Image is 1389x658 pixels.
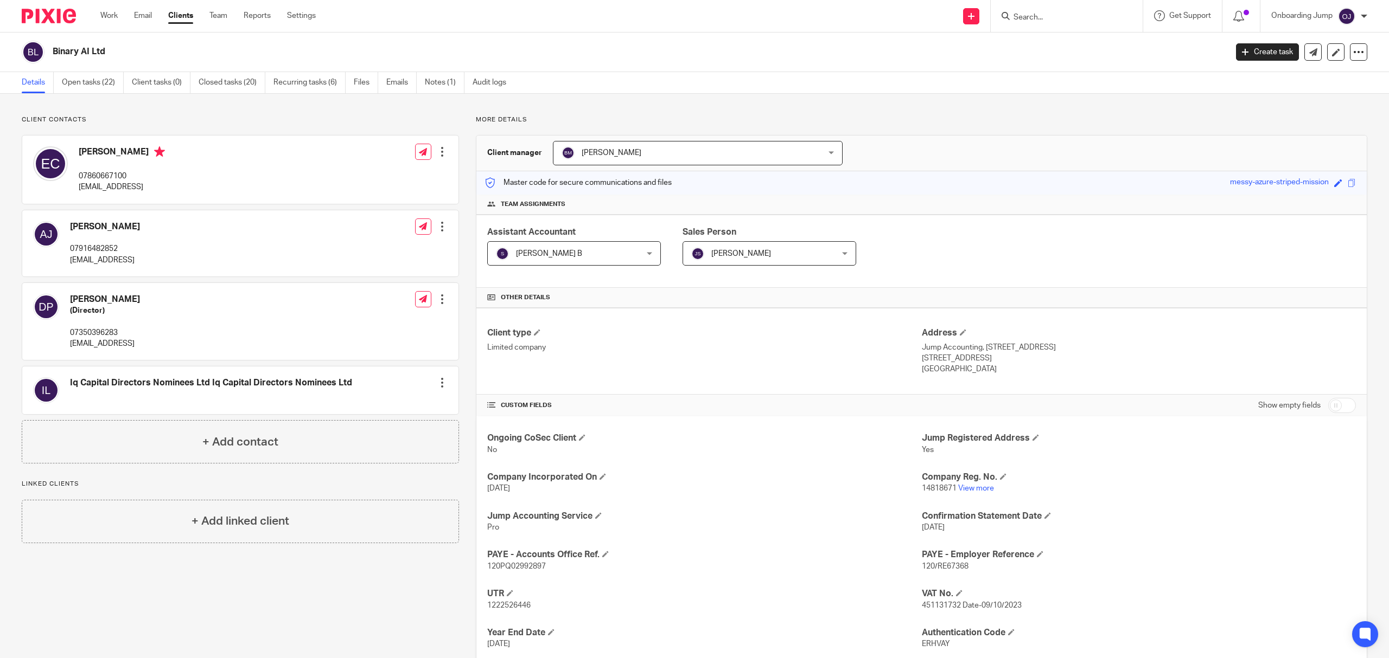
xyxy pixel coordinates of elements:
[487,446,497,454] span: No
[922,446,934,454] span: Yes
[485,177,672,188] p: Master code for secure communications and files
[1169,12,1211,20] span: Get Support
[1230,177,1329,189] div: messy-azure-striped-mission
[70,255,140,266] p: [EMAIL_ADDRESS]
[79,182,165,192] p: [EMAIL_ADDRESS]
[70,338,140,349] p: [EMAIL_ADDRESS]
[487,549,921,560] h4: PAYE - Accounts Office Ref.
[487,627,921,638] h4: Year End Date
[70,294,140,305] h4: [PERSON_NAME]
[354,72,378,93] a: Files
[922,511,1356,522] h4: Confirmation Statement Date
[134,10,152,21] a: Email
[487,640,510,648] span: [DATE]
[70,221,140,233] h4: [PERSON_NAME]
[79,171,165,182] p: 07860667100
[22,72,54,93] a: Details
[199,72,265,93] a: Closed tasks (20)
[922,524,945,531] span: [DATE]
[487,342,921,353] p: Limited company
[1271,10,1333,21] p: Onboarding Jump
[922,485,957,492] span: 14818671
[501,200,565,209] span: Team assignments
[582,149,641,157] span: [PERSON_NAME]
[22,41,44,63] img: svg%3E
[922,563,969,570] span: 120/RE67368
[487,401,921,410] h4: CUSTOM FIELDS
[487,433,921,444] h4: Ongoing CoSec Client
[922,364,1356,375] p: [GEOGRAPHIC_DATA]
[22,115,459,124] p: Client contacts
[922,353,1356,364] p: [STREET_ADDRESS]
[922,342,1356,353] p: Jump Accounting, [STREET_ADDRESS]
[487,485,510,492] span: [DATE]
[487,511,921,522] h4: Jump Accounting Service
[487,472,921,483] h4: Company Incorporated On
[487,147,542,158] h3: Client manager
[958,485,994,492] a: View more
[168,10,193,21] a: Clients
[386,72,417,93] a: Emails
[487,602,531,609] span: 1222526446
[487,563,546,570] span: 120PQ02992897
[922,627,1356,638] h4: Authentication Code
[154,146,165,157] i: Primary
[691,247,704,260] img: svg%3E
[202,434,278,450] h4: + Add contact
[487,524,499,531] span: Pro
[562,146,575,159] img: svg%3E
[922,549,1356,560] h4: PAYE - Employer Reference
[79,146,165,160] h4: [PERSON_NAME]
[53,46,986,57] h2: Binary AI Ltd
[496,247,509,260] img: svg%3E
[473,72,514,93] a: Audit logs
[62,72,124,93] a: Open tasks (22)
[487,588,921,599] h4: UTR
[922,472,1356,483] h4: Company Reg. No.
[70,305,140,316] h5: (Director)
[487,228,576,236] span: Assistant Accountant
[192,513,289,530] h4: + Add linked client
[273,72,346,93] a: Recurring tasks (6)
[922,327,1356,339] h4: Address
[425,72,464,93] a: Notes (1)
[1236,43,1299,61] a: Create task
[70,327,140,338] p: 07350396283
[922,640,950,648] span: ERHVAY
[209,10,227,21] a: Team
[132,72,190,93] a: Client tasks (0)
[70,377,352,389] h4: Iq Capital Directors Nominees Ltd Iq Capital Directors Nominees Ltd
[476,115,1367,124] p: More details
[287,10,316,21] a: Settings
[22,480,459,488] p: Linked clients
[711,250,771,257] span: [PERSON_NAME]
[516,250,582,257] span: [PERSON_NAME] B
[922,602,1022,609] span: 451131732 Date-09/10/2023
[70,243,140,254] p: 07916482852
[1012,13,1110,23] input: Search
[100,10,118,21] a: Work
[1258,400,1321,411] label: Show empty fields
[33,294,59,320] img: svg%3E
[501,293,550,302] span: Other details
[487,327,921,339] h4: Client type
[33,221,59,247] img: svg%3E
[22,9,76,23] img: Pixie
[1338,8,1355,25] img: svg%3E
[922,433,1356,444] h4: Jump Registered Address
[683,228,736,236] span: Sales Person
[33,146,68,181] img: svg%3E
[33,377,59,403] img: svg%3E
[922,588,1356,599] h4: VAT No.
[244,10,271,21] a: Reports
